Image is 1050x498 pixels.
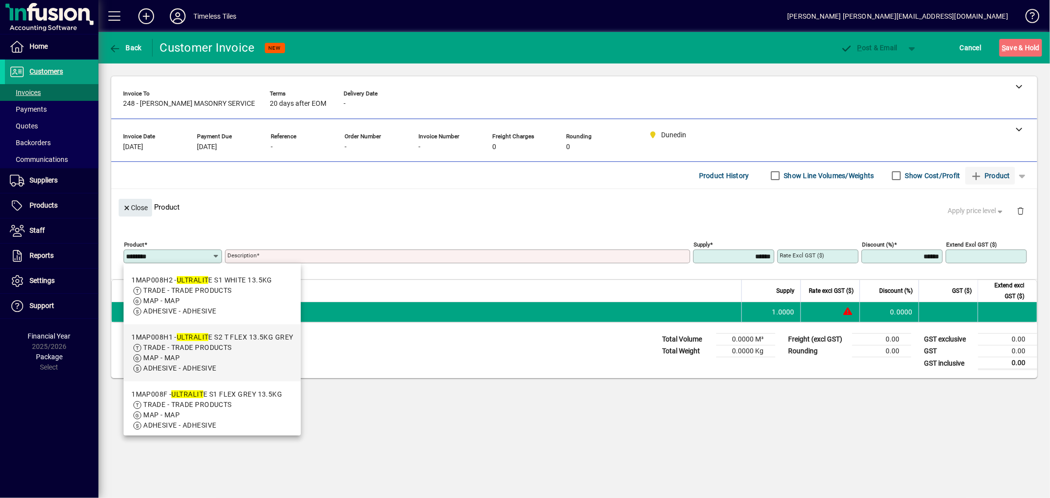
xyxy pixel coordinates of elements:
span: Cancel [960,40,982,56]
span: Products [30,201,58,209]
div: Timeless Tiles [193,8,236,24]
span: Close [123,200,148,216]
span: 248 - [PERSON_NAME] MASONRY SERVICE [123,100,255,108]
button: Product History [695,167,753,185]
span: - [345,143,347,151]
button: Cancel [957,39,984,57]
label: Show Cost/Profit [903,171,960,181]
span: Package [36,353,63,361]
span: Extend excl GST ($) [984,280,1024,302]
span: GST ($) [952,285,972,296]
button: Apply price level [944,202,1009,220]
span: 0 [566,143,570,151]
span: Home [30,42,48,50]
span: ave & Hold [1002,40,1040,56]
a: Settings [5,269,98,293]
a: Payments [5,101,98,118]
span: Quotes [10,122,38,130]
button: Save & Hold [999,39,1042,57]
a: Products [5,193,98,218]
button: Delete [1009,199,1032,222]
span: Customers [30,67,63,75]
span: Settings [30,277,55,284]
span: Financial Year [28,332,71,340]
div: Product [111,189,1037,225]
span: NEW [269,45,281,51]
span: Back [109,44,142,52]
span: Apply price level [948,206,1005,216]
button: Profile [162,7,193,25]
span: TRADE - TRADE PRODUCTS [143,343,232,351]
span: Rate excl GST ($) [809,285,854,296]
button: Post & Email [835,39,902,57]
span: Discount (%) [879,285,913,296]
span: TRADE - TRADE PRODUCTS [143,286,232,294]
button: Close [119,199,152,217]
mat-label: Supply [694,241,710,248]
app-page-header-button: Back [98,39,153,57]
td: GST inclusive [919,357,978,370]
mat-label: Discount (%) [862,241,894,248]
a: Quotes [5,118,98,134]
td: Freight (excl GST) [783,334,852,345]
span: MAP - MAP [143,354,180,362]
a: Home [5,34,98,59]
td: 0.0000 Kg [716,345,775,357]
span: Suppliers [30,176,58,184]
span: 0 [492,143,496,151]
a: Communications [5,151,98,168]
mat-option: 1MAP008H1 - ULTRALITE S2 T FLEX 13.5KG GREY [124,324,301,381]
span: Communications [10,156,68,163]
td: 0.0000 [859,302,919,322]
td: Rounding [783,345,852,357]
a: Suppliers [5,168,98,193]
td: GST [919,345,978,357]
div: 1MAP008H1 - E S2 T FLEX 13.5KG GREY [131,332,293,342]
td: Total Volume [657,334,716,345]
span: 20 days after EOM [270,100,326,108]
a: Invoices [5,84,98,101]
span: ADHESIVE - ADHESIVE [143,421,216,429]
label: Show Line Volumes/Weights [782,171,874,181]
span: 1.0000 [772,307,795,317]
td: GST exclusive [919,334,978,345]
span: ADHESIVE - ADHESIVE [143,364,216,372]
span: Staff [30,226,45,234]
button: Add [130,7,162,25]
a: Support [5,294,98,318]
td: 0.00 [978,357,1037,370]
td: 0.00 [978,345,1037,357]
span: Invoices [10,89,41,96]
span: TRADE - TRADE PRODUCTS [143,401,232,408]
a: Reports [5,244,98,268]
mat-label: Rate excl GST ($) [780,252,824,259]
span: - [271,143,273,151]
span: Backorders [10,139,51,147]
app-page-header-button: Close [116,203,155,212]
td: 0.00 [978,334,1037,345]
app-page-header-button: Delete [1009,206,1032,215]
span: Supply [776,285,795,296]
span: [DATE] [197,143,217,151]
span: Payments [10,105,47,113]
mat-label: Description [227,252,256,259]
mat-option: 1MAP008H2 - ULTRALITE S1 WHITE 13.5KG [124,267,301,324]
td: 0.00 [852,345,911,357]
td: Total Weight [657,345,716,357]
span: MAP - MAP [143,411,180,419]
span: MAP - MAP [143,297,180,305]
a: Backorders [5,134,98,151]
button: Back [106,39,144,57]
a: Staff [5,218,98,243]
span: ADHESIVE - ADHESIVE [143,307,216,315]
em: ULTRALIT [177,333,209,341]
span: - [344,100,346,108]
div: 1MAP008H2 - E S1 WHITE 13.5KG [131,275,272,285]
span: Product History [699,168,749,184]
mat-label: Extend excl GST ($) [946,241,997,248]
em: ULTRALIT [177,276,209,284]
td: 0.0000 M³ [716,334,775,345]
mat-option: 1MAP008F - ULTRALITE S1 FLEX GREY 13.5KG [124,381,301,438]
span: ost & Email [840,44,897,52]
span: - [418,143,420,151]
